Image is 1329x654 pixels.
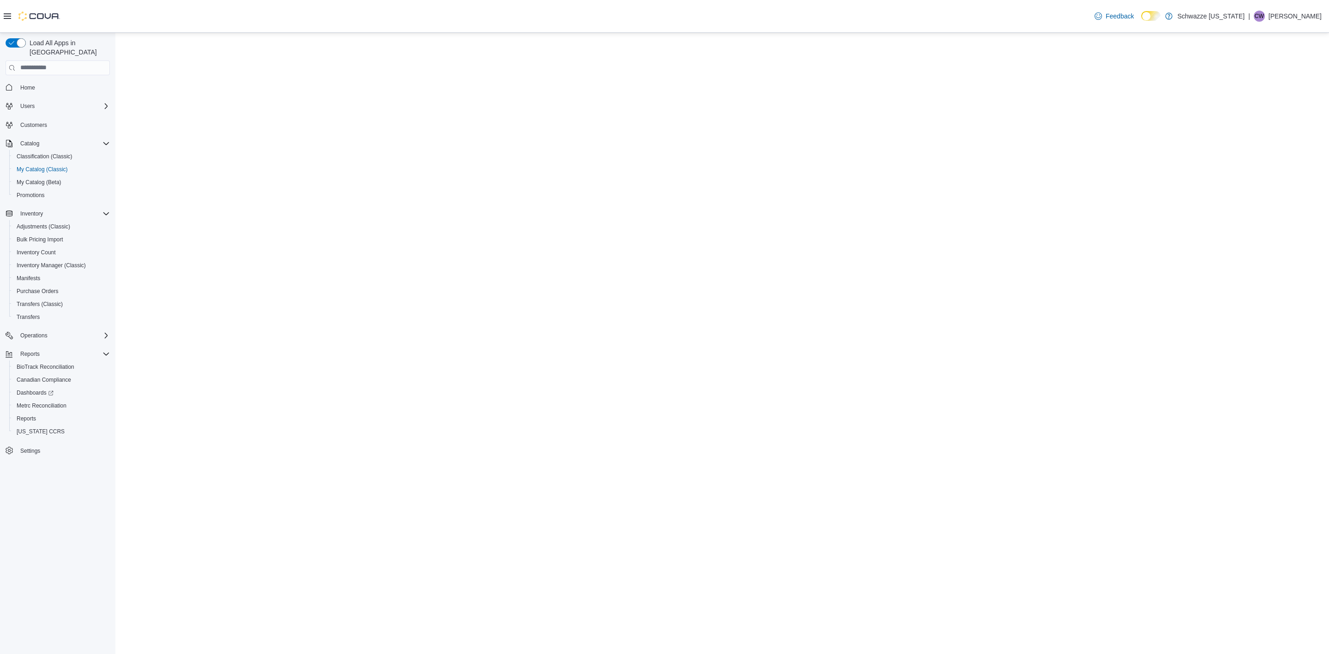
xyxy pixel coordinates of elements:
span: Classification (Classic) [13,151,110,162]
span: Reports [20,350,40,358]
span: My Catalog (Beta) [13,177,110,188]
p: [PERSON_NAME] [1269,11,1322,22]
span: Inventory [17,208,110,219]
button: Home [2,81,114,94]
a: Transfers [13,312,43,323]
button: Classification (Classic) [9,150,114,163]
a: Inventory Manager (Classic) [13,260,90,271]
a: Settings [17,445,44,456]
button: Canadian Compliance [9,373,114,386]
span: Operations [20,332,48,339]
span: Purchase Orders [13,286,110,297]
a: Dashboards [13,387,57,398]
a: Promotions [13,190,48,201]
span: Dashboards [17,389,54,396]
a: My Catalog (Beta) [13,177,65,188]
span: Reports [13,413,110,424]
p: | [1248,11,1250,22]
input: Dark Mode [1141,11,1161,21]
a: Feedback [1091,7,1137,25]
button: Operations [2,329,114,342]
a: BioTrack Reconciliation [13,361,78,372]
span: Users [17,101,110,112]
span: Canadian Compliance [17,376,71,384]
button: Transfers [9,311,114,324]
span: Washington CCRS [13,426,110,437]
span: Transfers [17,313,40,321]
div: Courtney Webb [1254,11,1265,22]
span: Metrc Reconciliation [17,402,66,409]
a: Manifests [13,273,44,284]
span: Home [17,82,110,93]
p: Schwazze [US_STATE] [1177,11,1245,22]
a: Home [17,82,39,93]
a: Inventory Count [13,247,60,258]
span: CW [1255,11,1264,22]
span: Catalog [17,138,110,149]
button: Bulk Pricing Import [9,233,114,246]
button: Customers [2,118,114,132]
span: Users [20,102,35,110]
span: Adjustments (Classic) [13,221,110,232]
span: Customers [17,119,110,131]
button: Transfers (Classic) [9,298,114,311]
span: Inventory Manager (Classic) [17,262,86,269]
span: Home [20,84,35,91]
span: Classification (Classic) [17,153,72,160]
button: Catalog [17,138,43,149]
span: Canadian Compliance [13,374,110,385]
span: My Catalog (Classic) [13,164,110,175]
span: Bulk Pricing Import [13,234,110,245]
a: Dashboards [9,386,114,399]
button: Inventory Manager (Classic) [9,259,114,272]
span: Feedback [1106,12,1134,21]
a: Adjustments (Classic) [13,221,74,232]
button: Reports [17,348,43,360]
span: My Catalog (Beta) [17,179,61,186]
button: Reports [2,348,114,360]
span: Transfers (Classic) [13,299,110,310]
span: Transfers (Classic) [17,300,63,308]
span: Inventory Count [13,247,110,258]
a: Classification (Classic) [13,151,76,162]
span: Manifests [17,275,40,282]
span: BioTrack Reconciliation [13,361,110,372]
a: Metrc Reconciliation [13,400,70,411]
button: Inventory Count [9,246,114,259]
button: Inventory [17,208,47,219]
img: Cova [18,12,60,21]
span: BioTrack Reconciliation [17,363,74,371]
button: Settings [2,444,114,457]
span: Operations [17,330,110,341]
a: My Catalog (Classic) [13,164,72,175]
nav: Complex example [6,77,110,481]
span: Reports [17,348,110,360]
span: Dashboards [13,387,110,398]
button: Users [2,100,114,113]
span: Catalog [20,140,39,147]
button: Purchase Orders [9,285,114,298]
button: My Catalog (Classic) [9,163,114,176]
button: Adjustments (Classic) [9,220,114,233]
a: Canadian Compliance [13,374,75,385]
button: Inventory [2,207,114,220]
span: Manifests [13,273,110,284]
a: Bulk Pricing Import [13,234,67,245]
button: Reports [9,412,114,425]
span: Promotions [13,190,110,201]
button: My Catalog (Beta) [9,176,114,189]
span: Load All Apps in [GEOGRAPHIC_DATA] [26,38,110,57]
span: Settings [20,447,40,455]
span: Promotions [17,192,45,199]
span: Inventory Count [17,249,56,256]
button: Catalog [2,137,114,150]
span: Purchase Orders [17,288,59,295]
span: Inventory [20,210,43,217]
span: Metrc Reconciliation [13,400,110,411]
span: Inventory Manager (Classic) [13,260,110,271]
span: My Catalog (Classic) [17,166,68,173]
a: Reports [13,413,40,424]
span: [US_STATE] CCRS [17,428,65,435]
span: Settings [17,444,110,456]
